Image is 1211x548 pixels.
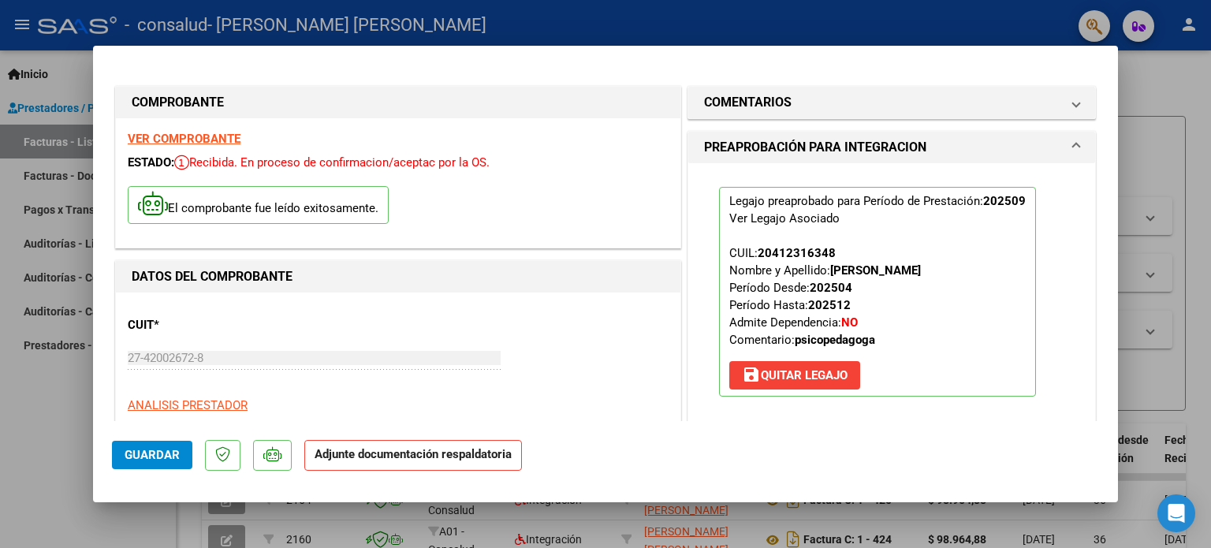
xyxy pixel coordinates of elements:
[688,163,1095,433] div: PREAPROBACIÓN PARA INTEGRACION
[128,155,174,170] span: ESTADO:
[704,138,926,157] h1: PREAPROBACIÓN PARA INTEGRACION
[112,441,192,469] button: Guardar
[128,132,240,146] a: VER COMPROBANTE
[758,244,836,262] div: 20412316348
[132,269,293,284] strong: DATOS DEL COMPROBANTE
[174,155,490,170] span: Recibida. En proceso de confirmacion/aceptac por la OS.
[983,194,1026,208] strong: 202509
[1157,494,1195,532] div: Open Intercom Messenger
[729,333,875,347] span: Comentario:
[810,281,852,295] strong: 202504
[808,298,851,312] strong: 202512
[729,210,840,227] div: Ver Legajo Asociado
[315,447,512,461] strong: Adjunte documentación respaldatoria
[688,132,1095,163] mat-expansion-panel-header: PREAPROBACIÓN PARA INTEGRACION
[742,368,848,382] span: Quitar Legajo
[719,187,1036,397] p: Legajo preaprobado para Período de Prestación:
[830,263,921,278] strong: [PERSON_NAME]
[128,186,389,225] p: El comprobante fue leído exitosamente.
[704,93,792,112] h1: COMENTARIOS
[688,87,1095,118] mat-expansion-panel-header: COMENTARIOS
[841,315,858,330] strong: NO
[132,95,224,110] strong: COMPROBANTE
[742,365,761,384] mat-icon: save
[128,316,290,334] p: CUIT
[125,448,180,462] span: Guardar
[795,333,875,347] strong: psicopedagoga
[128,398,248,412] span: ANALISIS PRESTADOR
[729,246,921,347] span: CUIL: Nombre y Apellido: Período Desde: Período Hasta: Admite Dependencia:
[729,361,860,390] button: Quitar Legajo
